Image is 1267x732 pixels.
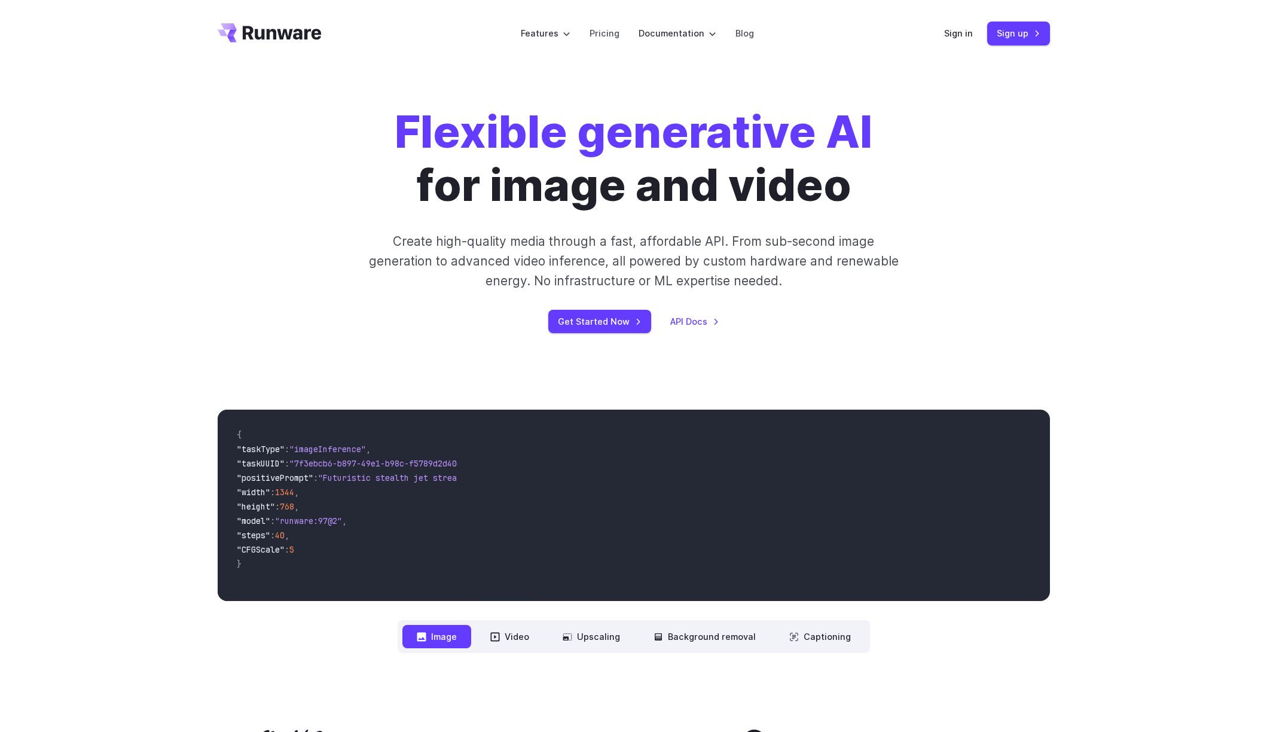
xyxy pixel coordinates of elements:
span: 5 [289,544,294,555]
span: 1344 [275,487,294,498]
span: : [285,444,289,455]
span: , [285,530,289,541]
span: "7f3ebcb6-b897-49e1-b98c-f5789d2d40d7" [289,458,471,469]
a: Blog [735,26,754,40]
span: "width" [237,487,270,498]
span: "steps" [237,530,270,541]
span: , [294,501,299,512]
label: Documentation [639,26,716,40]
p: Create high-quality media through a fast, affordable API. From sub-second image generation to adv... [367,231,900,291]
a: Sign in [944,26,973,40]
a: Pricing [590,26,619,40]
span: "taskUUID" [237,458,285,469]
span: : [313,472,318,483]
span: "CFGScale" [237,544,285,555]
strong: Flexible generative AI [395,105,872,158]
a: Sign up [987,22,1050,45]
span: "height" [237,501,275,512]
span: , [294,487,299,498]
span: , [342,516,347,526]
button: Upscaling [548,625,634,648]
a: Get Started Now [548,310,651,333]
span: : [285,544,289,555]
a: API Docs [670,315,719,328]
button: Image [402,625,471,648]
span: 768 [280,501,294,512]
span: { [237,429,242,440]
span: "model" [237,516,270,526]
button: Background removal [639,625,770,648]
span: : [270,487,275,498]
span: : [270,516,275,526]
span: } [237,559,242,569]
a: Go to / [218,23,322,42]
button: Video [476,625,544,648]
span: , [366,444,371,455]
span: "positivePrompt" [237,472,313,483]
span: "imageInference" [289,444,366,455]
button: Captioning [775,625,865,648]
span: 40 [275,530,285,541]
h1: for image and video [395,105,872,212]
span: "Futuristic stealth jet streaking through a neon-lit cityscape with glowing purple exhaust" [318,472,753,483]
span: : [285,458,289,469]
span: : [270,530,275,541]
span: "runware:97@2" [275,516,342,526]
label: Features [521,26,570,40]
span: "taskType" [237,444,285,455]
span: : [275,501,280,512]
